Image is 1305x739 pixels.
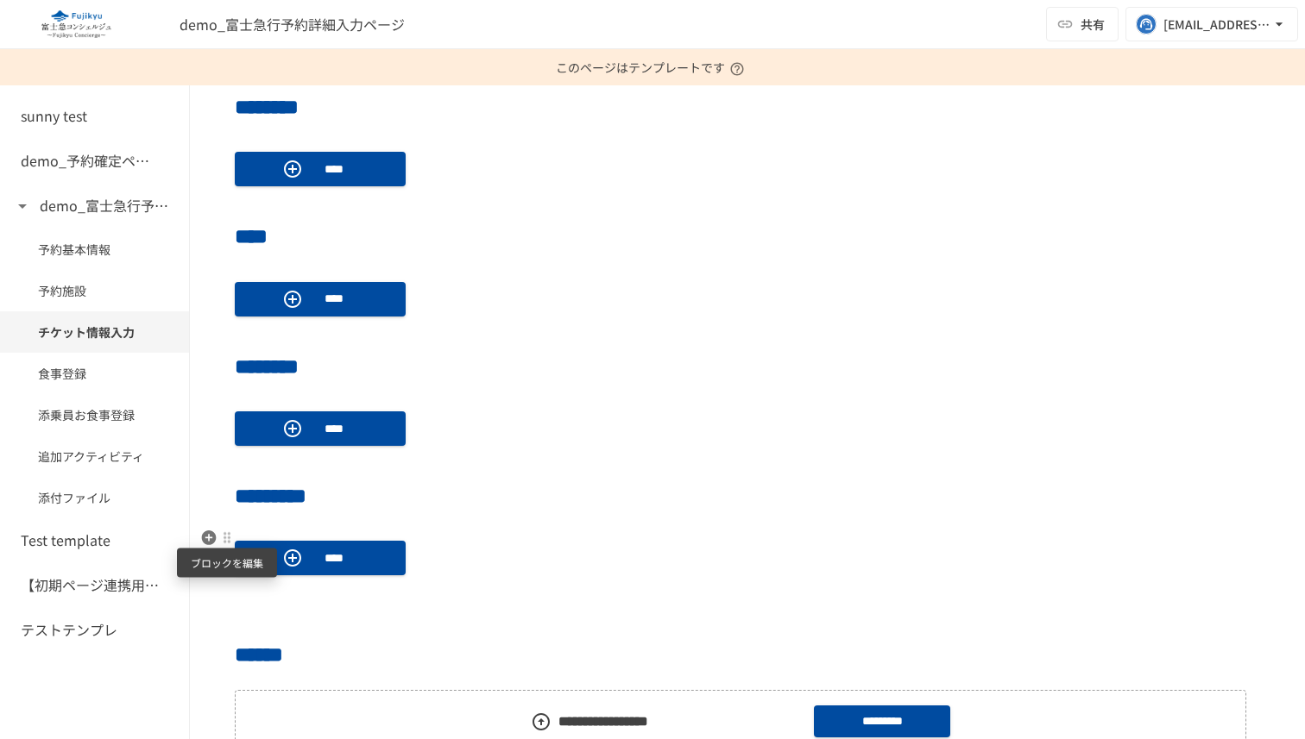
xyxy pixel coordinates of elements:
p: このページはテンプレートです [556,49,749,85]
span: 添付ファイル [38,488,151,507]
span: 添乗員お食事登録 [38,405,151,424]
img: eQeGXtYPV2fEKIA3pizDiVdzO5gJTl2ahLbsPaD2E4R [21,10,131,38]
span: demo_富士急行予約詳細入力ページ [180,14,405,34]
h6: テストテンプレ [21,619,117,642]
span: 予約基本情報 [38,240,151,259]
span: 追加アクティビティ [38,447,151,466]
span: 共有 [1081,15,1105,34]
span: 食事登録 [38,364,151,383]
h6: 【初期ページ連携用】SFAの会社から連携 [21,574,159,597]
span: チケット情報入力 [38,323,151,341]
h6: sunny test [21,105,87,128]
div: ブロックを編集 [177,548,277,578]
span: 予約施設 [38,281,151,300]
button: [EMAIL_ADDRESS][DOMAIN_NAME] [1125,7,1298,41]
h6: demo_富士急行予約詳細入力ページ [40,195,178,217]
h6: Test template [21,529,110,552]
div: [EMAIL_ADDRESS][DOMAIN_NAME] [1163,14,1270,35]
button: 共有 [1046,7,1119,41]
h6: demo_予約確定ページ [21,150,159,172]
